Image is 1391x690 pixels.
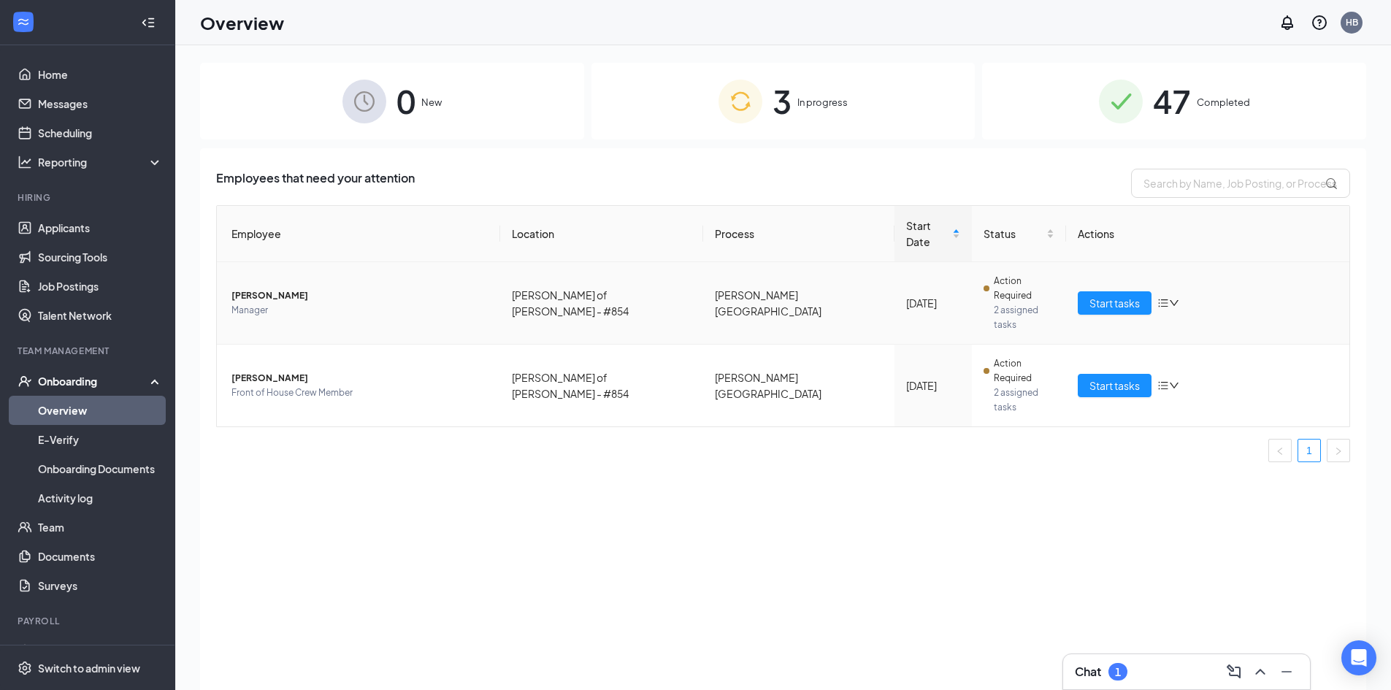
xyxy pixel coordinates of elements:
[18,615,160,627] div: Payroll
[1078,291,1151,315] button: Start tasks
[231,303,488,318] span: Manager
[38,374,150,388] div: Onboarding
[797,95,848,110] span: In progress
[1066,206,1349,262] th: Actions
[38,513,163,542] a: Team
[984,226,1043,242] span: Status
[1279,14,1296,31] svg: Notifications
[38,571,163,600] a: Surveys
[38,272,163,301] a: Job Postings
[38,483,163,513] a: Activity log
[1278,663,1295,681] svg: Minimize
[1276,447,1284,456] span: left
[231,288,488,303] span: [PERSON_NAME]
[1131,169,1350,198] input: Search by Name, Job Posting, or Process
[1298,440,1320,461] a: 1
[500,206,703,262] th: Location
[994,356,1055,386] span: Action Required
[1169,298,1179,308] span: down
[1222,660,1246,683] button: ComposeMessage
[994,386,1054,415] span: 2 assigned tasks
[231,371,488,386] span: [PERSON_NAME]
[1225,663,1243,681] svg: ComposeMessage
[906,295,961,311] div: [DATE]
[1089,295,1140,311] span: Start tasks
[38,425,163,454] a: E-Verify
[1089,377,1140,394] span: Start tasks
[994,274,1055,303] span: Action Required
[38,242,163,272] a: Sourcing Tools
[1268,439,1292,462] button: left
[1153,76,1191,126] span: 47
[38,60,163,89] a: Home
[500,262,703,345] td: [PERSON_NAME] of [PERSON_NAME] - #854
[1311,14,1328,31] svg: QuestionInfo
[38,213,163,242] a: Applicants
[38,542,163,571] a: Documents
[1157,297,1169,309] span: bars
[38,661,140,675] div: Switch to admin view
[1327,439,1350,462] li: Next Page
[231,386,488,400] span: Front of House Crew Member
[18,661,32,675] svg: Settings
[38,396,163,425] a: Overview
[1115,666,1121,678] div: 1
[1197,95,1250,110] span: Completed
[38,301,163,330] a: Talent Network
[38,155,164,169] div: Reporting
[1078,374,1151,397] button: Start tasks
[500,345,703,426] td: [PERSON_NAME] of [PERSON_NAME] - #854
[703,345,894,426] td: [PERSON_NAME][GEOGRAPHIC_DATA]
[1275,660,1298,683] button: Minimize
[216,169,415,198] span: Employees that need your attention
[1249,660,1272,683] button: ChevronUp
[1268,439,1292,462] li: Previous Page
[972,206,1066,262] th: Status
[1327,439,1350,462] button: right
[18,345,160,357] div: Team Management
[18,191,160,204] div: Hiring
[703,206,894,262] th: Process
[1075,664,1101,680] h3: Chat
[16,15,31,29] svg: WorkstreamLogo
[703,262,894,345] td: [PERSON_NAME][GEOGRAPHIC_DATA]
[18,155,32,169] svg: Analysis
[396,76,415,126] span: 0
[1298,439,1321,462] li: 1
[906,218,950,250] span: Start Date
[1334,447,1343,456] span: right
[421,95,442,110] span: New
[200,10,284,35] h1: Overview
[38,454,163,483] a: Onboarding Documents
[1252,663,1269,681] svg: ChevronUp
[38,118,163,147] a: Scheduling
[1346,16,1358,28] div: HB
[38,637,163,666] a: PayrollCrown
[994,303,1054,332] span: 2 assigned tasks
[1157,380,1169,391] span: bars
[141,15,156,30] svg: Collapse
[906,377,961,394] div: [DATE]
[1341,640,1376,675] div: Open Intercom Messenger
[18,374,32,388] svg: UserCheck
[1169,380,1179,391] span: down
[773,76,792,126] span: 3
[217,206,500,262] th: Employee
[38,89,163,118] a: Messages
